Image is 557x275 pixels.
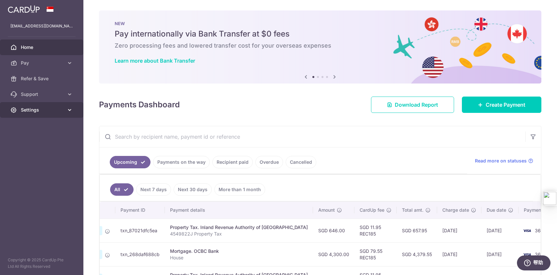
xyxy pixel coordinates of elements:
[115,21,526,26] p: NEW
[481,242,519,266] td: [DATE]
[395,101,438,109] span: Download Report
[110,183,134,196] a: All
[486,101,525,109] span: Create Payment
[481,219,519,242] td: [DATE]
[115,242,165,266] td: txn_268daf688cb
[487,207,506,213] span: Due date
[99,126,525,147] input: Search by recipient name, payment id or reference
[354,242,397,266] td: SGD 79.55 REC185
[170,248,308,254] div: Mortgage. OCBC Bank
[212,156,253,168] a: Recipient paid
[110,156,150,168] a: Upcoming
[437,242,481,266] td: [DATE]
[174,183,212,196] a: Next 30 days
[115,29,526,39] h5: Pay internationally via Bank Transfer at $0 fees
[153,156,210,168] a: Payments on the way
[115,42,526,50] h6: Zero processing fees and lowered transfer cost for your overseas expenses
[521,251,534,258] img: Bank Card
[442,207,469,213] span: Charge date
[21,44,64,51] span: Home
[21,91,64,98] span: Support
[475,158,527,164] span: Read more on statuses
[255,156,283,168] a: Overdue
[397,242,437,266] td: SGD 4,379.55
[170,231,308,237] p: 4549822J Property Tax
[115,202,165,219] th: Payment ID
[521,227,534,235] img: Bank Card
[318,207,335,213] span: Amount
[535,252,546,257] span: 3631
[99,99,180,111] h4: Payments Dashboard
[99,10,541,84] img: Bank transfer banner
[354,219,397,242] td: SGD 11.95 REC185
[402,207,423,213] span: Total amt.
[313,242,354,266] td: SGD 4,300.00
[535,228,546,233] span: 3631
[136,183,171,196] a: Next 7 days
[313,219,354,242] td: SGD 646.00
[437,219,481,242] td: [DATE]
[21,60,64,66] span: Pay
[360,207,384,213] span: CardUp fee
[214,183,265,196] a: More than 1 month
[21,107,64,113] span: Settings
[462,97,541,113] a: Create Payment
[10,23,73,29] p: [EMAIL_ADDRESS][DOMAIN_NAME]
[286,156,316,168] a: Cancelled
[8,5,40,13] img: CardUp
[21,75,64,82] span: Refer & Save
[115,57,195,64] a: Learn more about Bank Transfer
[170,224,308,231] div: Property Tax. Inland Revenue Authority of [GEOGRAPHIC_DATA]
[170,254,308,261] p: House
[115,219,165,242] td: txn_87021dfc5ea
[517,255,550,272] iframe: 打开一个小组件，您可以在其中找到更多信息
[371,97,454,113] a: Download Report
[397,219,437,242] td: SGD 657.95
[165,202,313,219] th: Payment details
[475,158,533,164] a: Read more on statuses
